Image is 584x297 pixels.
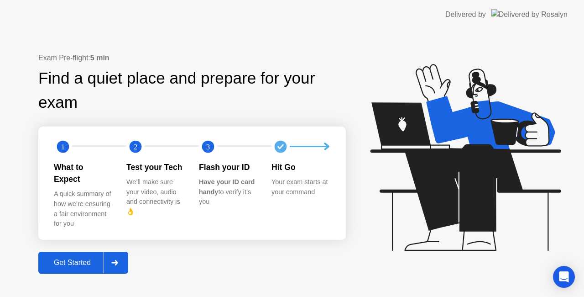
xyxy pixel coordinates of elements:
div: A quick summary of how we’re ensuring a fair environment for you [54,189,112,228]
b: Have your ID card handy [199,178,255,196]
div: Your exam starts at your command [271,177,329,197]
div: Find a quiet place and prepare for your exam [38,66,346,115]
div: Hit Go [271,161,329,173]
b: 5 min [90,54,109,62]
div: to verify it’s you [199,177,257,207]
text: 2 [134,142,137,151]
text: 3 [206,142,210,151]
div: Flash your ID [199,161,257,173]
div: What to Expect [54,161,112,186]
div: We’ll make sure your video, audio and connectivity is 👌 [126,177,184,217]
button: Get Started [38,252,128,274]
text: 1 [61,142,65,151]
div: Open Intercom Messenger [553,266,575,288]
div: Delivered by [445,9,486,20]
div: Get Started [41,259,104,267]
img: Delivered by Rosalyn [491,9,568,20]
div: Exam Pre-flight: [38,53,346,64]
div: Test your Tech [126,161,184,173]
